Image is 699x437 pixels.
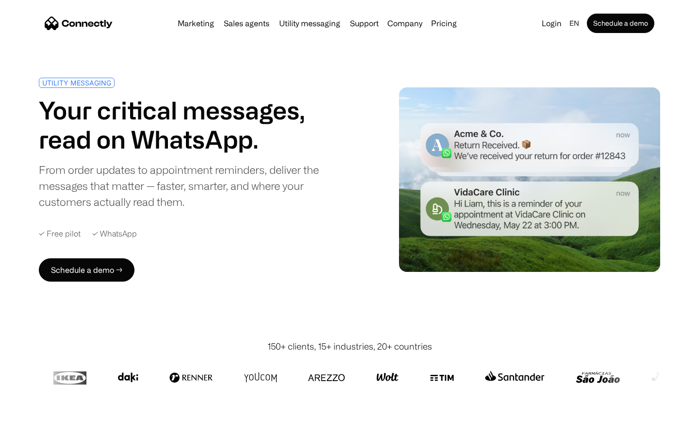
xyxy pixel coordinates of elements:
a: Support [346,19,383,27]
div: en [566,17,585,30]
div: UTILITY MESSAGING [42,79,111,86]
a: Marketing [174,19,218,27]
a: home [45,16,113,31]
h1: Your critical messages, read on WhatsApp. [39,96,346,154]
a: Utility messaging [275,19,344,27]
a: Sales agents [220,19,273,27]
a: Pricing [427,19,461,27]
div: Company [384,17,425,30]
a: Schedule a demo [587,14,654,33]
div: 150+ clients, 15+ industries, 20+ countries [267,340,432,353]
a: Schedule a demo → [39,258,134,282]
aside: Language selected: English [10,419,58,434]
a: Login [538,17,566,30]
div: ✓ WhatsApp [92,229,137,238]
div: ✓ Free pilot [39,229,81,238]
div: en [569,17,579,30]
ul: Language list [19,420,58,434]
div: From order updates to appointment reminders, deliver the messages that matter — faster, smarter, ... [39,162,346,210]
div: Company [387,17,422,30]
